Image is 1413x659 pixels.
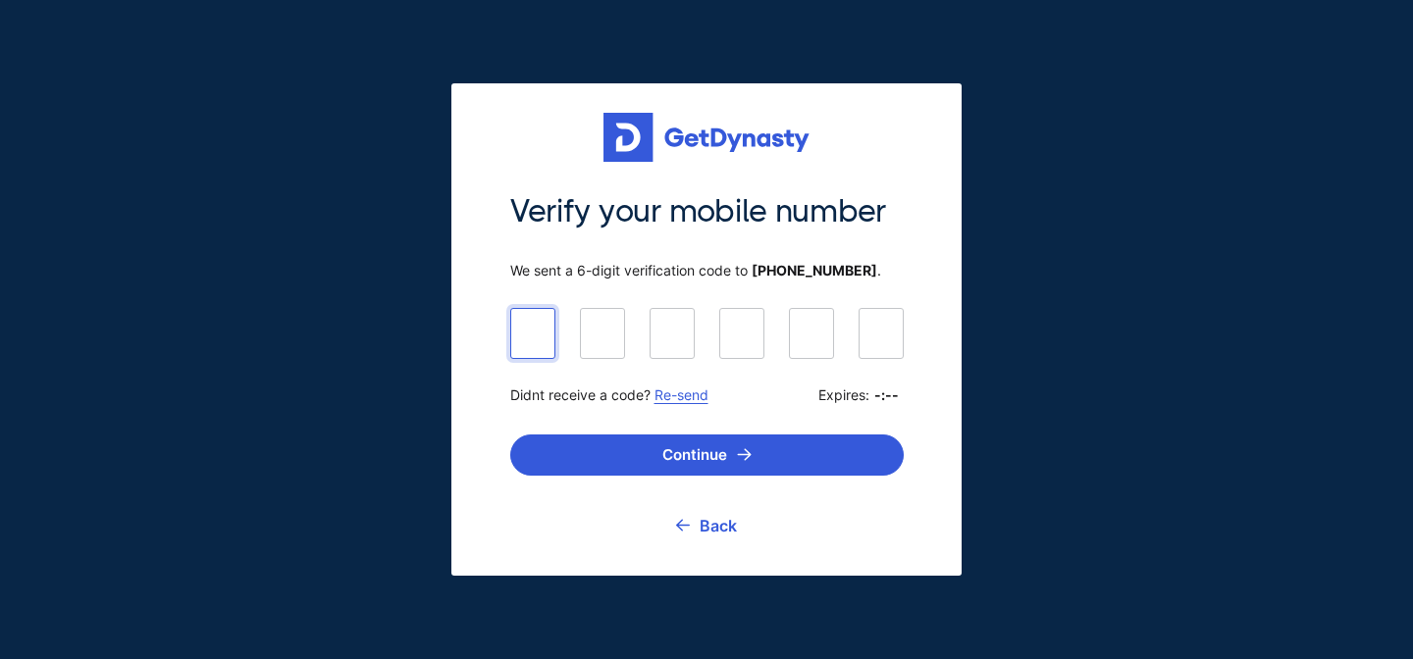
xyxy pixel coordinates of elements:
[510,191,904,232] span: Verify your mobile number
[676,501,737,550] a: Back
[510,262,904,279] span: We sent a 6-digit verification code to .
[676,519,690,532] img: go back icon
[510,434,904,476] button: Continue
[874,386,904,404] b: -:--
[752,262,877,279] b: [PHONE_NUMBER]
[510,386,708,404] span: Didnt receive a code?
[818,386,904,404] span: Expires:
[654,386,708,403] a: Re-send
[603,113,810,162] img: Get started for free with Dynasty Trust Company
